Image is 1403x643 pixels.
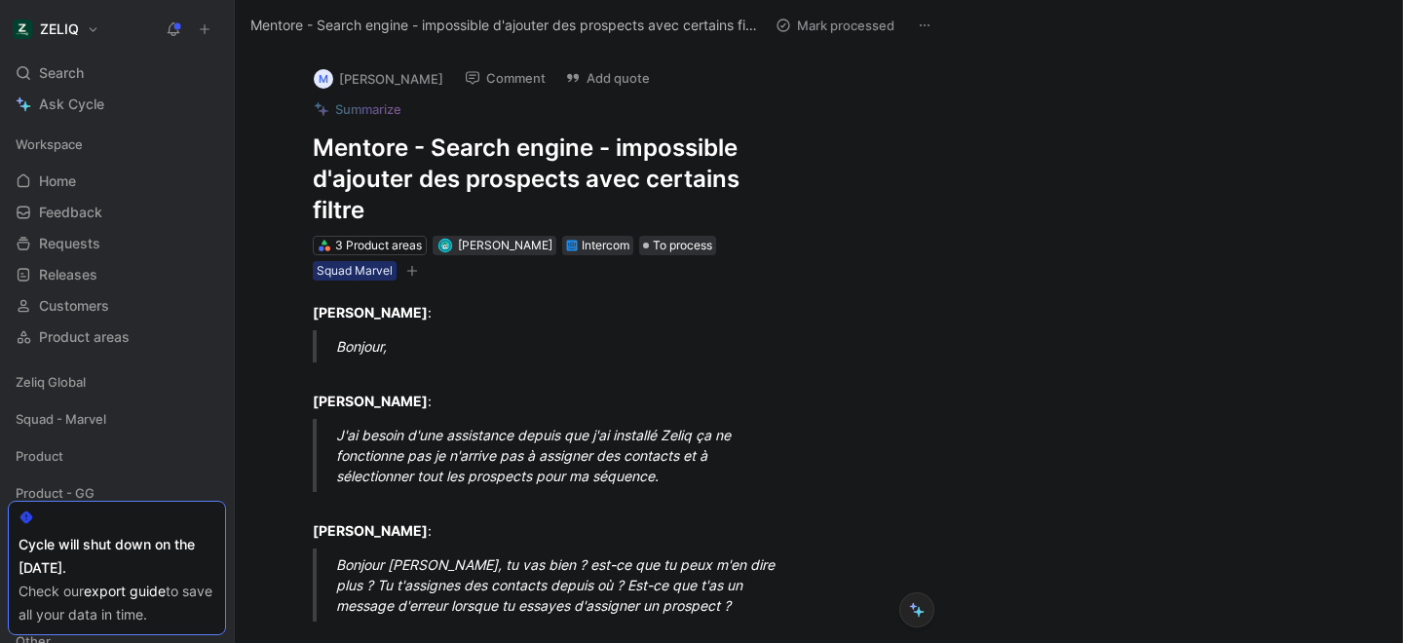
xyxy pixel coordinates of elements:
[313,304,428,321] strong: [PERSON_NAME]
[39,171,76,191] span: Home
[13,19,32,39] img: ZELIQ
[8,367,226,397] div: Zeliq Global
[8,198,226,227] a: Feedback
[39,203,102,222] span: Feedback
[8,58,226,88] div: Search
[16,483,95,503] span: Product - GG
[317,261,393,281] div: Squad Marvel
[639,236,716,255] div: To process
[16,372,86,392] span: Zeliq Global
[8,291,226,321] a: Customers
[39,265,97,284] span: Releases
[8,478,226,508] div: Product - GG
[8,441,226,471] div: Product
[458,238,552,252] span: [PERSON_NAME]
[19,533,215,580] div: Cycle will shut down on the [DATE].
[767,12,903,39] button: Mark processed
[582,236,629,255] div: Intercom
[336,336,780,357] div: Bonjour,
[84,583,166,599] a: export guide
[336,425,780,486] div: J'ai besoin d'une assistance depuis que j'ai installé Zeliq ça ne fonctionne pas je n'arrive pas ...
[39,296,109,316] span: Customers
[313,132,757,226] h1: Mentore - Search engine - impossible d'ajouter des prospects avec certains filtre
[314,69,333,89] div: M
[8,229,226,258] a: Requests
[8,404,226,434] div: Squad - Marvel
[8,130,226,159] div: Workspace
[305,95,410,123] button: Summarize
[16,409,106,429] span: Squad - Marvel
[39,234,100,253] span: Requests
[456,64,554,92] button: Comment
[8,404,226,439] div: Squad - Marvel
[8,167,226,196] a: Home
[8,16,104,43] button: ZELIQZELIQ
[39,93,104,116] span: Ask Cycle
[16,134,83,154] span: Workspace
[335,100,401,118] span: Summarize
[313,370,757,411] div: :
[19,580,215,626] div: Check our to save all your data in time.
[305,64,452,94] button: M[PERSON_NAME]
[39,61,84,85] span: Search
[8,90,226,119] a: Ask Cycle
[8,367,226,402] div: Zeliq Global
[40,20,79,38] h1: ZELIQ
[335,236,422,255] div: 3 Product areas
[556,64,659,92] button: Add quote
[8,441,226,476] div: Product
[250,14,759,37] span: Mentore - Search engine - impossible d'ajouter des prospects avec certains filtre
[313,302,757,322] div: :
[439,240,450,250] img: avatar
[8,478,226,513] div: Product - GG
[8,322,226,352] a: Product areas
[8,260,226,289] a: Releases
[336,554,780,616] div: Bonjour [PERSON_NAME], tu vas bien ? est-ce que tu peux m'en dire plus ? Tu t'assignes des contac...
[39,327,130,347] span: Product areas
[313,393,428,409] strong: [PERSON_NAME]
[653,236,712,255] span: To process
[313,500,757,541] div: :
[313,522,428,539] strong: [PERSON_NAME]
[16,446,63,466] span: Product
